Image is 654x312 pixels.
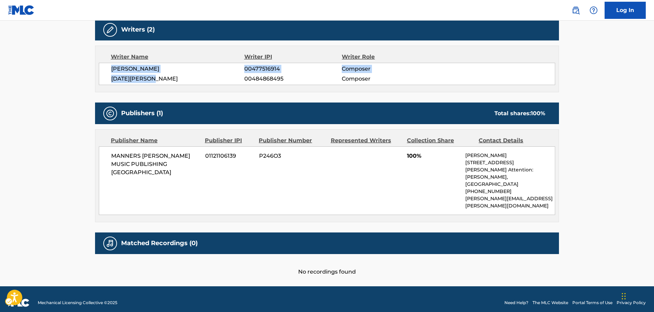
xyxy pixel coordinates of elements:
span: P246O3 [259,152,326,160]
h5: Publishers (1) [121,109,163,117]
div: Collection Share [407,136,474,145]
p: [STREET_ADDRESS][PERSON_NAME] Attention: [PERSON_NAME], [465,159,555,181]
p: [PERSON_NAME] [465,152,555,159]
span: 00477516914 [244,65,342,73]
div: Writer Role [342,53,431,61]
span: [DATE][PERSON_NAME] [111,75,244,83]
a: Log In [605,2,646,19]
a: The MLC Website [533,300,568,306]
a: Need Help? [504,300,528,306]
img: Publishers [106,109,114,118]
img: help [589,6,598,14]
div: Publisher IPI [205,136,254,145]
iframe: Hubspot Iframe [620,279,654,312]
span: 100 % [531,110,545,117]
div: Drag [622,286,626,307]
img: Writers [106,26,114,34]
div: Writer Name [111,53,244,61]
span: 01121106139 [205,152,254,160]
a: Privacy Policy [617,300,646,306]
div: Publisher Name [111,136,200,145]
img: MLC Logo [8,5,35,15]
span: MANNERS [PERSON_NAME] MUSIC PUBLISHING [GEOGRAPHIC_DATA] [111,152,200,177]
span: Composer [342,65,431,73]
span: Mechanical Licensing Collective © 2025 [38,300,117,306]
div: Represented Writers [331,136,402,145]
p: [PERSON_NAME][EMAIL_ADDRESS][PERSON_NAME][DOMAIN_NAME] [465,195,555,209]
span: 00484868495 [244,75,342,83]
p: [PHONE_NUMBER] [465,188,555,195]
span: [PERSON_NAME] [111,65,244,73]
span: 100% [407,152,460,160]
div: Publisher Number [259,136,325,145]
img: Matched Recordings [106,239,114,248]
div: Total shares: [494,109,545,118]
a: Portal Terms of Use [572,300,612,306]
div: Contact Details [479,136,545,145]
div: Chat Widget [620,279,654,312]
p: [GEOGRAPHIC_DATA] [465,181,555,188]
div: No recordings found [95,254,559,276]
span: Composer [342,75,431,83]
img: search [572,6,580,14]
div: Writer IPI [244,53,342,61]
h5: Matched Recordings (0) [121,239,198,247]
h5: Writers (2) [121,26,155,34]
